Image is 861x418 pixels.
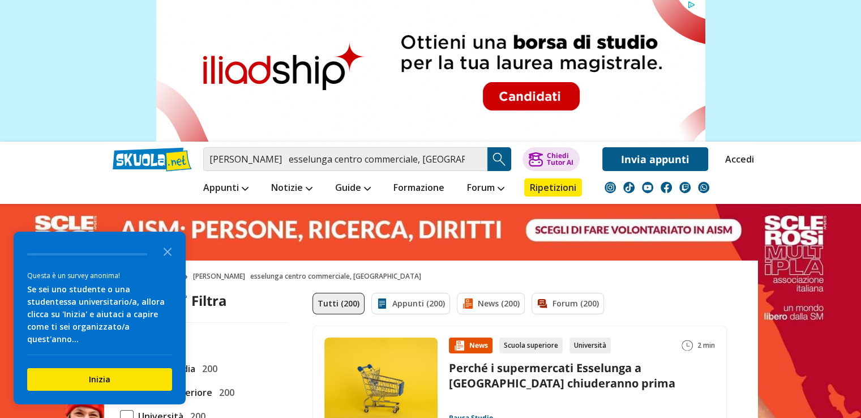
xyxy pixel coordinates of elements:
[312,293,365,314] a: Tutti (200)
[14,232,186,404] div: Survey
[215,385,234,400] span: 200
[491,151,508,168] img: Cerca appunti, riassunti o versioni
[332,178,374,199] a: Guide
[682,340,693,351] img: Tempo lettura
[453,340,465,351] img: News contenuto
[449,338,492,353] div: News
[725,147,749,171] a: Accedi
[487,147,511,171] button: Search Button
[623,182,635,193] img: tiktok
[698,182,709,193] img: WhatsApp
[605,182,616,193] img: instagram
[697,338,715,353] span: 2 min
[27,283,172,346] div: Se sei uno studente o una studentessa universitario/a, allora clicca su 'Inizia' e aiutaci a capi...
[27,368,172,391] button: Inizia
[457,293,525,314] a: News (200)
[200,178,251,199] a: Appunti
[198,361,217,376] span: 200
[27,270,172,281] div: Questa è un survey anonima!
[376,298,388,309] img: Appunti filtro contenuto
[156,240,179,262] button: Close the survey
[546,152,573,166] div: Chiedi Tutor AI
[268,178,315,199] a: Notizie
[642,182,653,193] img: youtube
[175,293,227,309] div: Filtra
[371,293,450,314] a: Appunti (200)
[203,147,487,171] input: Cerca appunti, riassunti o versioni
[679,182,691,193] img: twitch
[522,147,580,171] button: ChiediTutor AI
[569,338,611,353] div: Università
[499,338,563,353] div: Scuola superiore
[449,360,675,391] a: Perché i supermercati Esselunga a [GEOGRAPHIC_DATA] chiuderanno prima
[602,147,708,171] a: Invia appunti
[532,293,604,314] a: Forum (200)
[193,267,426,286] span: [PERSON_NAME] esselunga centro commerciale, [GEOGRAPHIC_DATA]
[462,298,473,309] img: News filtro contenuto
[537,298,548,309] img: Forum filtro contenuto
[524,178,582,197] a: Ripetizioni
[464,178,507,199] a: Forum
[661,182,672,193] img: facebook
[391,178,447,199] a: Formazione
